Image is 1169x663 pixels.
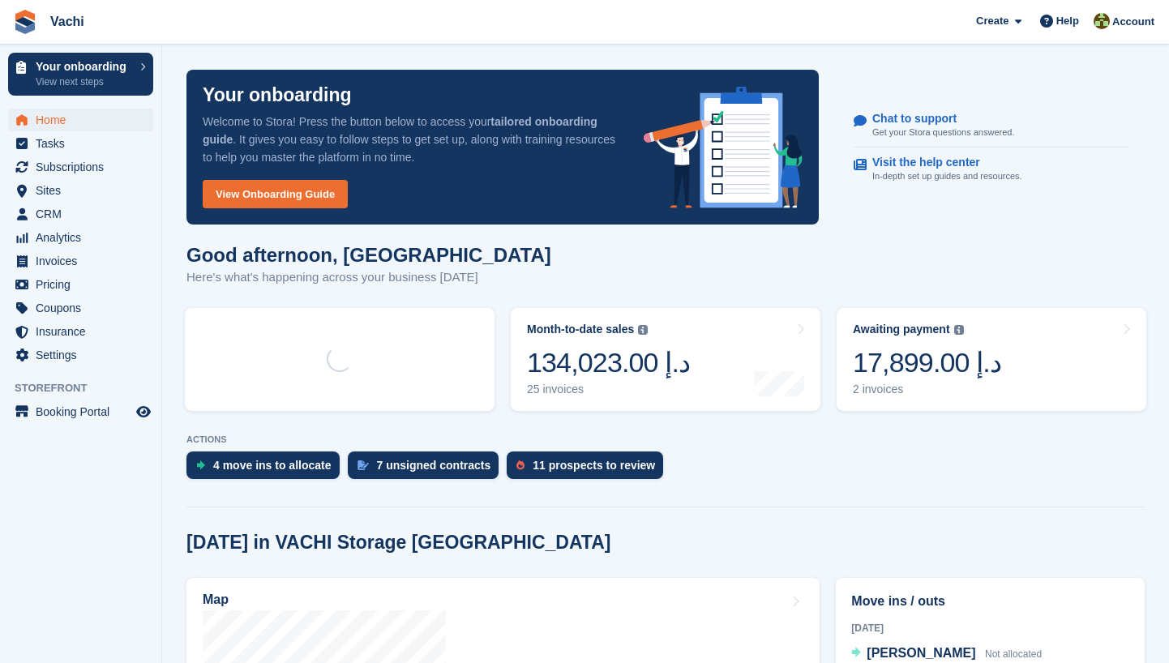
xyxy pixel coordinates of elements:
[872,126,1014,139] p: Get your Stora questions answered.
[8,250,153,272] a: menu
[527,323,634,336] div: Month-to-date sales
[8,132,153,155] a: menu
[854,148,1129,191] a: Visit the help center In-depth set up guides and resources.
[853,323,950,336] div: Awaiting payment
[511,308,820,411] a: Month-to-date sales 134,023.00 د.إ 25 invoices
[872,169,1022,183] p: In-depth set up guides and resources.
[36,109,133,131] span: Home
[8,179,153,202] a: menu
[8,320,153,343] a: menu
[36,179,133,202] span: Sites
[851,592,1129,611] h2: Move ins / outs
[36,203,133,225] span: CRM
[44,8,91,35] a: Vachi
[8,273,153,296] a: menu
[853,383,1001,396] div: 2 invoices
[872,112,1001,126] p: Chat to support
[853,346,1001,379] div: 17,899.00 د.إ
[36,273,133,296] span: Pricing
[854,104,1129,148] a: Chat to support Get your Stora questions answered.
[837,308,1146,411] a: Awaiting payment 17,899.00 د.إ 2 invoices
[36,297,133,319] span: Coupons
[203,113,618,166] p: Welcome to Stora! Press the button below to access your . It gives you easy to follow steps to ge...
[644,87,803,208] img: onboarding-info-6c161a55d2c0e0a8cae90662b2fe09162a5109e8cc188191df67fb4f79e88e88.svg
[8,400,153,423] a: menu
[36,250,133,272] span: Invoices
[186,244,551,266] h1: Good afternoon, [GEOGRAPHIC_DATA]
[196,460,205,470] img: move_ins_to_allocate_icon-fdf77a2bb77ea45bf5b3d319d69a93e2d87916cf1d5bf7949dd705db3b84f3ca.svg
[1056,13,1079,29] span: Help
[203,180,348,208] a: View Onboarding Guide
[213,459,332,472] div: 4 move ins to allocate
[203,86,352,105] p: Your onboarding
[1094,13,1110,29] img: Anete Gre
[36,344,133,366] span: Settings
[527,383,690,396] div: 25 invoices
[8,203,153,225] a: menu
[36,75,132,89] p: View next steps
[507,451,671,487] a: 11 prospects to review
[516,460,525,470] img: prospect-51fa495bee0391a8d652442698ab0144808aea92771e9ea1ae160a38d050c398.svg
[377,459,491,472] div: 7 unsigned contracts
[36,400,133,423] span: Booking Portal
[638,325,648,335] img: icon-info-grey-7440780725fd019a000dd9b08b2336e03edf1995a4989e88bcd33f0948082b44.svg
[851,621,1129,635] div: [DATE]
[8,156,153,178] a: menu
[867,646,975,660] span: [PERSON_NAME]
[954,325,964,335] img: icon-info-grey-7440780725fd019a000dd9b08b2336e03edf1995a4989e88bcd33f0948082b44.svg
[8,53,153,96] a: Your onboarding View next steps
[533,459,655,472] div: 11 prospects to review
[527,346,690,379] div: 134,023.00 د.إ
[36,61,132,72] p: Your onboarding
[1112,14,1154,30] span: Account
[985,648,1042,660] span: Not allocated
[976,13,1008,29] span: Create
[8,226,153,249] a: menu
[36,320,133,343] span: Insurance
[36,156,133,178] span: Subscriptions
[186,532,610,554] h2: [DATE] in VACHI Storage [GEOGRAPHIC_DATA]
[13,10,37,34] img: stora-icon-8386f47178a22dfd0bd8f6a31ec36ba5ce8667c1dd55bd0f319d3a0aa187defe.svg
[358,460,369,470] img: contract_signature_icon-13c848040528278c33f63329250d36e43548de30e8caae1d1a13099fd9432cc5.svg
[203,592,229,607] h2: Map
[15,380,161,396] span: Storefront
[872,156,1009,169] p: Visit the help center
[8,297,153,319] a: menu
[36,132,133,155] span: Tasks
[8,109,153,131] a: menu
[186,434,1145,445] p: ACTIONS
[186,451,348,487] a: 4 move ins to allocate
[186,268,551,287] p: Here's what's happening across your business [DATE]
[8,344,153,366] a: menu
[36,226,133,249] span: Analytics
[348,451,507,487] a: 7 unsigned contracts
[134,402,153,421] a: Preview store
